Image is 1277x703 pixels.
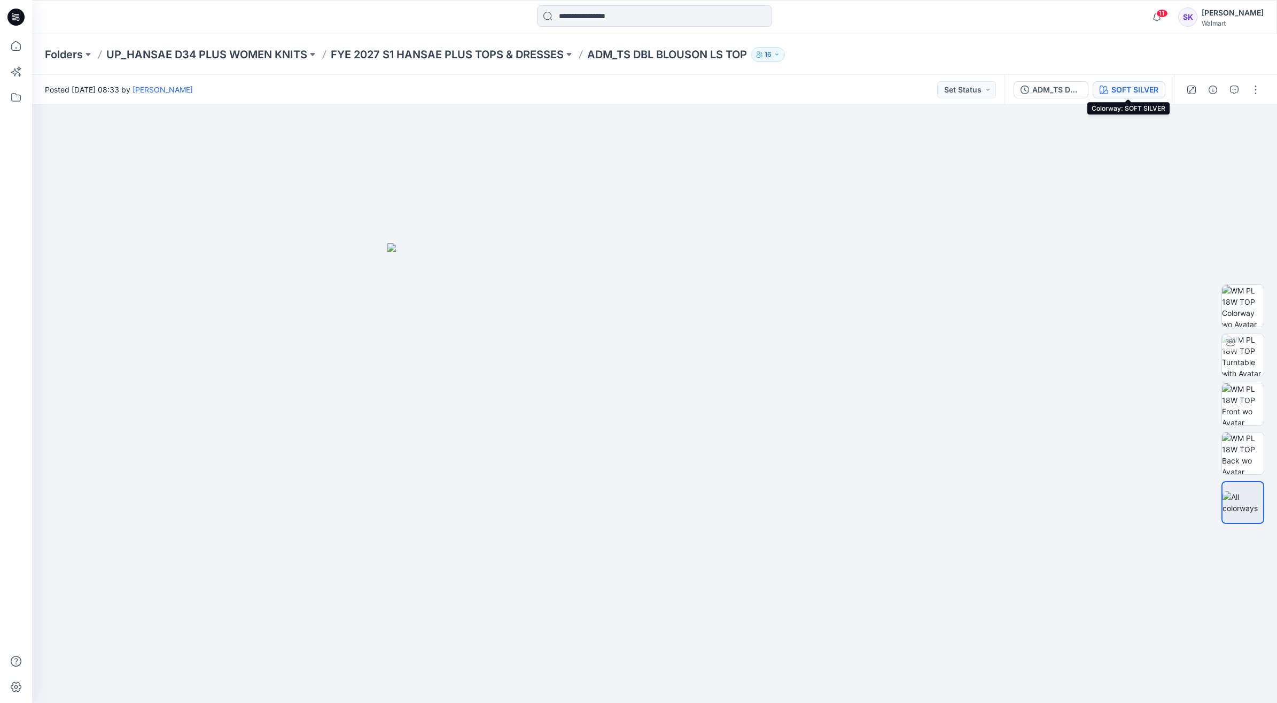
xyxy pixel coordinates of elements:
img: eyJhbGciOiJIUzI1NiIsImtpZCI6IjAiLCJzbHQiOiJzZXMiLCJ0eXAiOiJKV1QifQ.eyJkYXRhIjp7InR5cGUiOiJzdG9yYW... [387,243,922,702]
div: Walmart [1202,19,1264,27]
span: 11 [1156,9,1168,18]
a: FYE 2027 S1 HANSAE PLUS TOPS & DRESSES [331,47,564,62]
button: ADM_TS DBL BLOUSON LS TOP [1014,81,1088,98]
a: [PERSON_NAME] [133,85,193,94]
button: 16 [751,47,785,62]
button: Details [1204,81,1221,98]
div: SOFT SILVER [1111,84,1158,96]
div: ADM_TS DBL BLOUSON LS TOP [1032,84,1081,96]
div: [PERSON_NAME] [1202,6,1264,19]
a: Folders [45,47,83,62]
div: SK [1178,7,1197,27]
p: 16 [765,49,772,60]
img: WM PL 18W TOP Colorway wo Avatar [1222,285,1264,327]
p: ADM_TS DBL BLOUSON LS TOP [587,47,747,62]
button: SOFT SILVER [1093,81,1165,98]
img: WM PL 18W TOP Back wo Avatar [1222,432,1264,474]
img: WM PL 18W TOP Turntable with Avatar [1222,334,1264,376]
a: UP_HANSAE D34 PLUS WOMEN KNITS [106,47,307,62]
span: Posted [DATE] 08:33 by [45,84,193,95]
img: All colorways [1223,491,1263,514]
img: WM PL 18W TOP Front wo Avatar [1222,383,1264,425]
